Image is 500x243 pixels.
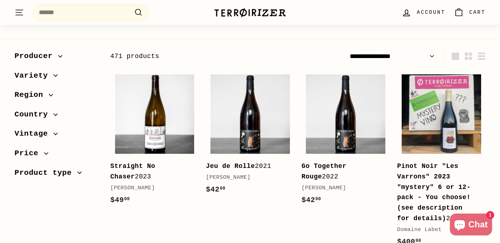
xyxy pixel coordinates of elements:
[417,8,445,16] span: Account
[15,165,99,185] button: Product type
[448,214,494,237] inbox-online-store-chat: Shopify online store chat
[206,185,226,194] span: $42
[110,161,192,182] div: 2023
[206,162,255,170] b: Jeu de Rolle
[15,89,49,101] span: Region
[15,87,99,107] button: Region
[15,68,99,87] button: Variety
[15,128,53,140] span: Vintage
[15,107,99,126] button: Country
[302,70,390,213] a: Go Together Rouge2022[PERSON_NAME]
[15,12,485,26] h1: All wine
[15,126,99,145] button: Vintage
[315,197,321,202] sup: 00
[302,184,383,193] div: [PERSON_NAME]
[110,184,192,193] div: [PERSON_NAME]
[110,51,298,62] div: 471 products
[110,162,155,180] b: Straight No Chaser
[110,70,199,213] a: Straight No Chaser2023[PERSON_NAME]
[15,145,99,165] button: Price
[302,162,347,180] b: Go Together Rouge
[220,186,225,191] sup: 00
[469,8,485,16] span: Cart
[15,48,99,68] button: Producer
[15,70,53,82] span: Variety
[397,2,450,23] a: Account
[206,161,287,172] div: 2021
[110,196,130,204] span: $49
[124,197,130,202] sup: 00
[15,147,44,160] span: Price
[302,161,383,182] div: 2022
[206,173,287,182] div: [PERSON_NAME]
[302,196,321,204] span: $42
[206,70,295,203] a: Jeu de Rolle2021[PERSON_NAME]
[15,50,58,62] span: Producer
[397,162,471,222] b: Pinot Noir "Les Varrons" 2023 "mystery" 6 or 12-pack - You choose! (see description for details)
[397,161,479,224] div: 2023
[15,108,53,121] span: Country
[15,167,77,179] span: Product type
[397,226,479,234] div: Domaine Labet
[450,2,490,23] a: Cart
